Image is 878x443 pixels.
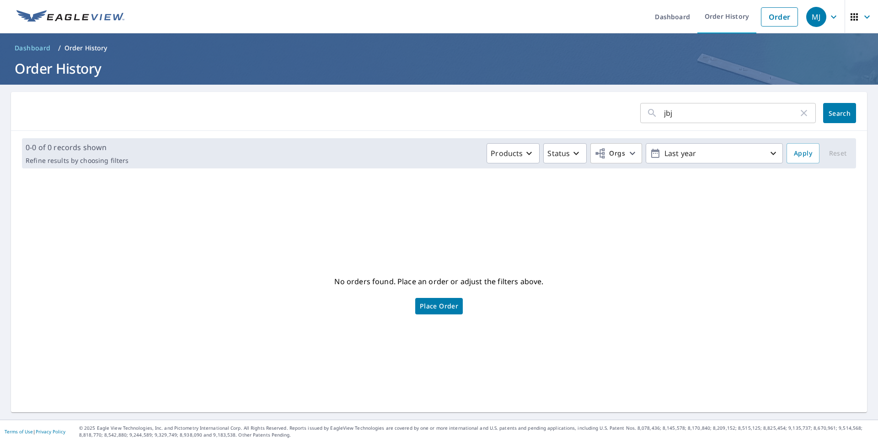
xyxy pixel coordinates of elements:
a: Privacy Policy [36,428,65,435]
span: Place Order [420,304,458,308]
p: Refine results by choosing filters [26,157,128,165]
button: Status [543,143,587,163]
span: Orgs [594,148,625,159]
img: EV Logo [16,10,124,24]
span: Apply [794,148,812,159]
input: Address, Report #, Claim ID, etc. [664,100,798,126]
button: Apply [787,143,819,163]
button: Products [487,143,540,163]
a: Place Order [415,298,463,314]
a: Terms of Use [5,428,33,435]
div: MJ [806,7,826,27]
p: © 2025 Eagle View Technologies, Inc. and Pictometry International Corp. All Rights Reserved. Repo... [79,425,873,438]
button: Search [823,103,856,123]
button: Orgs [590,143,642,163]
p: Status [547,148,570,159]
nav: breadcrumb [11,41,867,55]
li: / [58,43,61,54]
p: 0-0 of 0 records shown [26,142,128,153]
p: Products [491,148,523,159]
a: Order [761,7,798,27]
p: Last year [661,146,768,162]
p: No orders found. Place an order or adjust the filters above. [334,274,543,289]
button: Last year [646,143,783,163]
span: Dashboard [15,43,51,53]
p: Order History [64,43,107,53]
a: Dashboard [11,41,54,55]
h1: Order History [11,59,867,78]
span: Search [830,109,849,118]
p: | [5,429,65,434]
